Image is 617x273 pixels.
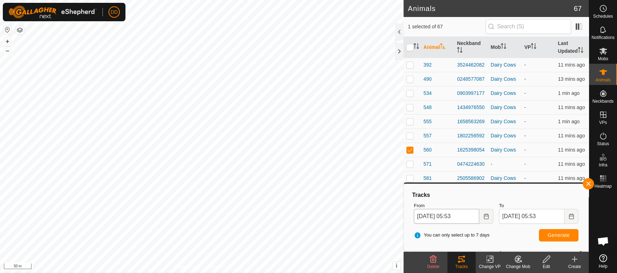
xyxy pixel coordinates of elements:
th: Neckband [454,37,488,58]
span: 392 [423,61,431,69]
app-display-virtual-paddock-transition: - [524,90,526,96]
span: 1 selected of 67 [408,23,485,30]
button: Generate [539,229,578,241]
span: 581 [423,175,431,182]
span: Generate [548,232,570,238]
span: 2 Oct 2025, 5:51 am [558,119,580,124]
span: DD [111,8,118,16]
span: 555 [423,118,431,125]
div: Dairy Cows [491,118,519,125]
span: Mobs [598,57,608,61]
div: Dairy Cows [491,61,519,69]
app-display-virtual-paddock-transition: - [524,246,526,252]
a: Privacy Policy [174,264,200,270]
div: 2505586902 [457,175,485,182]
div: Dairy Cows [491,132,519,140]
div: 0903997177 [457,90,485,97]
app-display-virtual-paddock-transition: - [524,119,526,124]
div: Create [560,263,589,270]
button: Choose Date [564,209,578,224]
span: 2 Oct 2025, 5:42 am [558,161,585,167]
div: 1625398054 [457,146,485,154]
button: – [3,46,12,55]
button: + [3,37,12,46]
span: Schedules [593,14,613,18]
h2: Animals [408,4,574,13]
div: 1434976550 [457,104,485,111]
app-display-virtual-paddock-transition: - [524,161,526,167]
span: You can only select up to 7 days [414,232,489,239]
label: From [414,202,493,209]
p-sorticon: Activate to sort [440,44,446,50]
app-display-virtual-paddock-transition: - [524,147,526,153]
div: Open chat [593,231,614,252]
span: Delete [427,264,440,269]
span: 560 [423,146,431,154]
span: 2 Oct 2025, 5:40 am [558,76,585,82]
button: i [393,262,400,270]
span: 2 Oct 2025, 5:42 am [558,62,585,68]
app-display-virtual-paddock-transition: - [524,104,526,110]
div: Dairy Cows [491,90,519,97]
div: Dairy Cows [491,104,519,111]
span: 2 Oct 2025, 5:41 am [558,246,585,252]
div: 1658563269 [457,118,485,125]
span: VPs [599,120,607,125]
div: Change Mob [504,263,532,270]
span: 2 Oct 2025, 5:42 am [558,175,585,181]
span: 534 [423,90,431,97]
span: 571 [423,160,431,168]
span: 2 Oct 2025, 5:42 am [558,147,585,153]
p-sorticon: Activate to sort [578,48,583,54]
div: Tracks [411,191,581,199]
a: Contact Us [209,264,230,270]
th: VP [522,37,555,58]
span: 2 Oct 2025, 5:41 am [558,104,585,110]
app-display-virtual-paddock-transition: - [524,62,526,68]
p-sorticon: Activate to sort [413,44,419,50]
span: Help [599,264,607,268]
span: Animals [595,78,611,82]
input: Search (S) [486,19,571,34]
th: Mob [488,37,522,58]
button: Choose Date [479,209,493,224]
span: Infra [599,163,607,167]
span: Neckbands [592,99,613,103]
div: Dairy Cows [491,146,519,154]
div: Dairy Cows [491,175,519,182]
span: Status [597,142,609,146]
span: 557 [423,132,431,140]
th: Last Updated [555,37,589,58]
div: Edit [532,263,560,270]
label: To [499,202,578,209]
th: Animal [421,37,454,58]
p-sorticon: Activate to sort [501,44,506,50]
div: 0248577087 [457,75,485,83]
div: 3524462082 [457,61,485,69]
a: Help [589,251,617,271]
div: - [491,160,519,168]
span: 67 [574,3,582,14]
div: 0474224630 [457,160,485,168]
button: Map Layers [16,26,24,34]
div: Dairy Cows [491,75,519,83]
app-display-virtual-paddock-transition: - [524,175,526,181]
p-sorticon: Activate to sort [531,44,536,50]
span: 2 Oct 2025, 5:41 am [558,133,585,138]
app-display-virtual-paddock-transition: - [524,76,526,82]
span: 490 [423,75,431,83]
span: Notifications [592,35,615,40]
div: Tracks [447,263,476,270]
span: i [396,263,397,269]
span: 2 Oct 2025, 5:51 am [558,90,580,96]
button: Reset Map [3,25,12,34]
img: Gallagher Logo [8,6,97,18]
div: Change VP [476,263,504,270]
span: Heatmap [594,184,612,188]
div: 1802256592 [457,132,485,140]
app-display-virtual-paddock-transition: - [524,133,526,138]
span: 548 [423,104,431,111]
p-sorticon: Activate to sort [457,48,463,54]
